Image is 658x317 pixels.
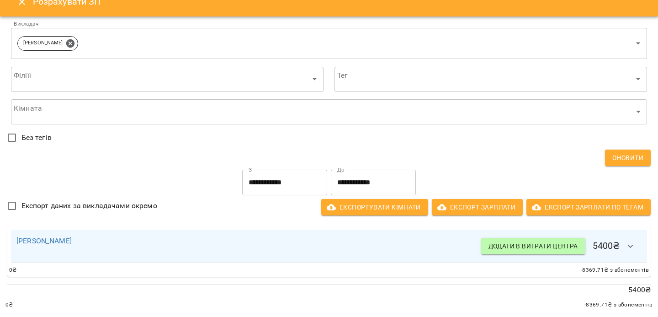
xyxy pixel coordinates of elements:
button: Експортувати кімнати [321,199,428,215]
div: ​ [334,66,647,92]
button: Експорт Зарплати по тегам [526,199,651,215]
div: [PERSON_NAME] [11,27,647,59]
span: Експортувати кімнати [329,202,421,213]
span: Експорт даних за викладачами окремо [21,200,157,211]
button: Експорт Зарплати [432,199,523,215]
button: Додати в витрати центра [481,238,585,254]
span: Оновити [612,152,643,163]
span: Додати в витрати центра [488,241,578,252]
a: [PERSON_NAME] [16,236,72,245]
p: 5400 ₴ [7,285,651,296]
div: ​ [11,99,647,125]
span: -8369.71 ₴ з абонементів [581,266,649,275]
span: Без тегів [21,132,52,143]
span: 0 ₴ [5,301,13,310]
span: 0 ₴ [9,266,17,275]
span: -8369.71 ₴ з абонементів [584,301,653,310]
span: Експорт Зарплати по тегам [534,202,643,213]
p: [PERSON_NAME] [23,39,63,47]
div: [PERSON_NAME] [17,36,78,51]
button: Оновити [605,150,651,166]
h6: 5400 ₴ [481,236,642,258]
span: Експорт Зарплати [439,202,515,213]
div: ​ [11,66,324,92]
